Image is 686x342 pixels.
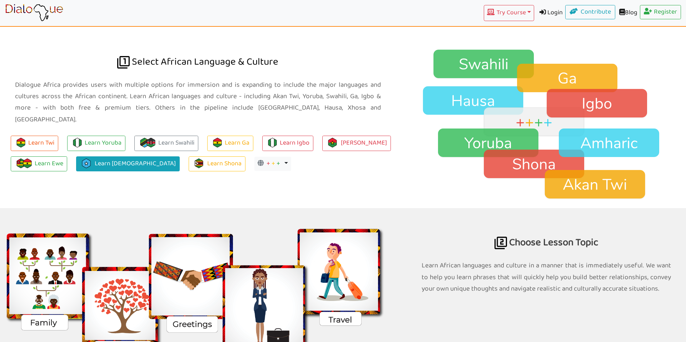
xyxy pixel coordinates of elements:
[640,5,681,19] a: Register
[67,136,125,151] a: Learn Yoruba
[76,156,180,172] a: Learn [DEMOGRAPHIC_DATA]
[277,158,280,169] span: +
[15,79,381,125] p: Dialogue Africa provides users with multiple options for immersion and is expanding to include th...
[534,5,566,21] a: Login
[328,138,337,147] img: burkina-faso.42b537ce.png
[422,208,671,256] h2: Choose Lesson Topic
[16,138,26,147] img: flag-ghana.106b55d9.png
[213,138,222,147] img: flag-ghana.106b55d9.png
[11,136,58,151] button: Learn Twi
[322,136,391,151] a: [PERSON_NAME]
[140,138,149,147] img: flag-tanzania.fe228584.png
[267,158,270,169] span: +
[565,5,615,19] a: Contribute
[494,237,507,249] img: africa language for business travel
[254,157,291,171] button: + + +
[268,138,277,147] img: flag-nigeria.710e75b6.png
[5,4,63,22] img: learn African language platform app
[146,138,156,147] img: kenya.f9bac8fe.png
[11,156,67,172] a: Learn Ewe
[23,159,32,168] img: flag-ghana.106b55d9.png
[117,56,130,69] img: african language dialogue
[262,136,313,151] a: Learn Igbo
[615,5,640,21] a: Blog
[81,159,91,168] img: somalia.d5236246.png
[16,159,26,168] img: togo.0c01db91.png
[15,27,381,76] h2: Select African Language & Culture
[207,136,253,151] a: Learn Ga
[194,159,204,168] img: zimbabwe.93903875.png
[73,138,82,147] img: flag-nigeria.710e75b6.png
[189,156,245,172] a: Learn Shona
[422,260,671,295] p: Learn African languages and culture in a manner that is immediately useful. We want to help you l...
[272,158,275,169] span: +
[484,5,534,21] button: Try Course
[134,136,198,151] a: Learn Swahili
